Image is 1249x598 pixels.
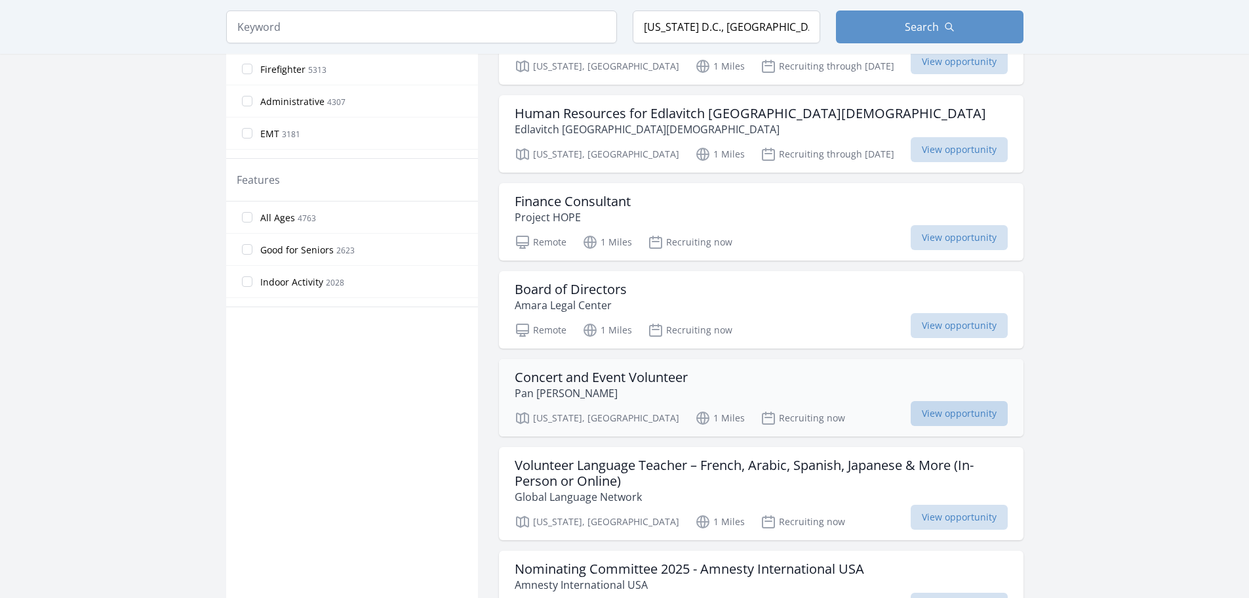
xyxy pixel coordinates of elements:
p: [US_STATE], [GEOGRAPHIC_DATA] [515,58,679,74]
p: Pan [PERSON_NAME] [515,385,688,401]
button: Search [836,11,1023,43]
a: Human Resources for Edlavitch [GEOGRAPHIC_DATA][DEMOGRAPHIC_DATA] Edlavitch [GEOGRAPHIC_DATA][DEM... [499,95,1023,173]
input: All Ages 4763 [242,212,252,223]
span: 2028 [326,277,344,288]
p: 1 Miles [582,322,632,338]
p: Recruiting now [761,410,845,426]
input: Administrative 4307 [242,96,252,106]
input: Keyword [226,11,617,43]
p: Recruiting now [761,514,845,530]
h3: Concert and Event Volunteer [515,370,688,385]
p: Recruiting through [DATE] [761,146,894,162]
p: [US_STATE], [GEOGRAPHIC_DATA] [515,514,679,530]
input: Firefighter 5313 [242,64,252,74]
p: Edlavitch [GEOGRAPHIC_DATA][DEMOGRAPHIC_DATA] [515,121,986,137]
p: 1 Miles [582,234,632,250]
p: [US_STATE], [GEOGRAPHIC_DATA] [515,146,679,162]
span: View opportunity [911,313,1008,338]
a: Board of Directors Amara Legal Center Remote 1 Miles Recruiting now View opportunity [499,271,1023,349]
span: 4307 [327,96,346,108]
p: Recruiting now [648,322,732,338]
span: View opportunity [911,225,1008,250]
p: Amnesty International USA [515,577,864,593]
span: Indoor Activity [260,276,323,289]
span: View opportunity [911,401,1008,426]
p: Amara Legal Center [515,297,627,313]
p: 1 Miles [695,514,745,530]
a: Finance Consultant Project HOPE Remote 1 Miles Recruiting now View opportunity [499,183,1023,261]
a: Volunteer Language Teacher – French, Arabic, Spanish, Japanese & More (In-Person or Online) Globa... [499,447,1023,540]
a: Concert and Event Volunteer Pan [PERSON_NAME] [US_STATE], [GEOGRAPHIC_DATA] 1 Miles Recruiting no... [499,359,1023,437]
p: Recruiting through [DATE] [761,58,894,74]
input: Location [633,11,820,43]
p: Remote [515,322,566,338]
h3: Board of Directors [515,282,627,297]
p: 1 Miles [695,410,745,426]
span: View opportunity [911,49,1008,74]
span: 3181 [282,129,300,140]
p: Project HOPE [515,209,631,225]
span: Firefighter [260,63,306,76]
p: Global Language Network [515,489,1008,505]
legend: Features [237,172,280,188]
h3: Human Resources for Edlavitch [GEOGRAPHIC_DATA][DEMOGRAPHIC_DATA] [515,106,986,121]
input: EMT 3181 [242,128,252,139]
span: 5313 [308,64,327,75]
input: Good for Seniors 2623 [242,244,252,255]
span: EMT [260,127,279,140]
span: View opportunity [911,137,1008,162]
span: 4763 [298,213,316,224]
p: Remote [515,234,566,250]
span: Good for Seniors [260,244,334,257]
p: 1 Miles [695,58,745,74]
span: Administrative [260,95,325,108]
h3: Volunteer Language Teacher – French, Arabic, Spanish, Japanese & More (In-Person or Online) [515,458,1008,489]
span: Search [905,19,939,35]
span: 2623 [336,245,355,256]
span: All Ages [260,211,295,224]
h3: Finance Consultant [515,194,631,209]
p: [US_STATE], [GEOGRAPHIC_DATA] [515,410,679,426]
span: View opportunity [911,505,1008,530]
p: 1 Miles [695,146,745,162]
h3: Nominating Committee 2025 - Amnesty International USA [515,561,864,577]
input: Indoor Activity 2028 [242,276,252,287]
p: Recruiting now [648,234,732,250]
